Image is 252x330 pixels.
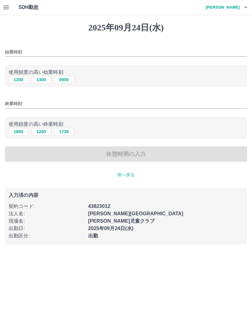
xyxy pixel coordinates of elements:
b: 出勤 [88,233,98,238]
b: 2025年09月24日(水) [88,226,134,231]
button: 1200 [31,128,51,135]
b: [PERSON_NAME][GEOGRAPHIC_DATA] [88,211,183,216]
p: 現場名 : [9,217,85,225]
p: 前へ戻る [5,172,247,178]
button: 0900 [54,76,74,83]
p: 使用頻度の高い終業時刻 [9,121,243,128]
p: 法人名 : [9,210,85,217]
h1: 2025年09月24日(水) [5,22,247,33]
p: 契約コード : [9,203,85,210]
button: 1300 [31,76,51,83]
p: 出勤区分 : [9,232,85,240]
p: 出勤日 : [9,225,85,232]
button: 1800 [9,128,28,135]
b: [PERSON_NAME]児童クラブ [88,218,155,224]
button: 1200 [9,76,28,83]
button: 1730 [54,128,74,135]
p: 使用頻度の高い始業時刻 [9,69,243,76]
p: 入力済の内容 [9,193,243,198]
b: 43823012 [88,204,110,209]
